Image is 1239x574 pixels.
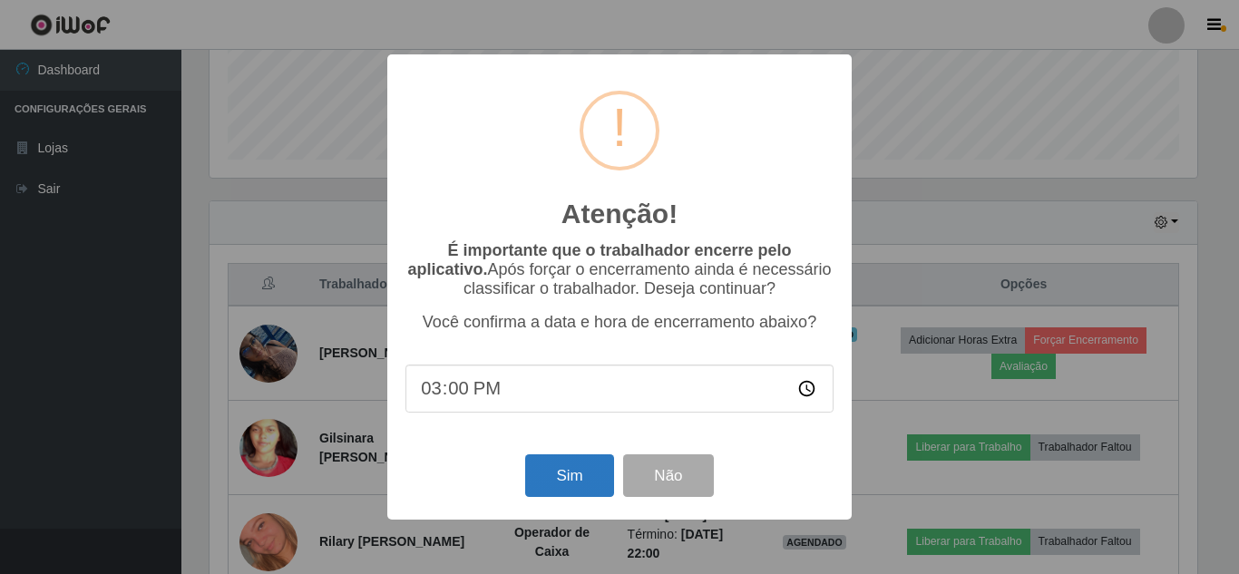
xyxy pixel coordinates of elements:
b: É importante que o trabalhador encerre pelo aplicativo. [407,241,791,278]
button: Não [623,454,713,497]
h2: Atenção! [561,198,678,230]
p: Você confirma a data e hora de encerramento abaixo? [405,313,834,332]
p: Após forçar o encerramento ainda é necessário classificar o trabalhador. Deseja continuar? [405,241,834,298]
button: Sim [525,454,613,497]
